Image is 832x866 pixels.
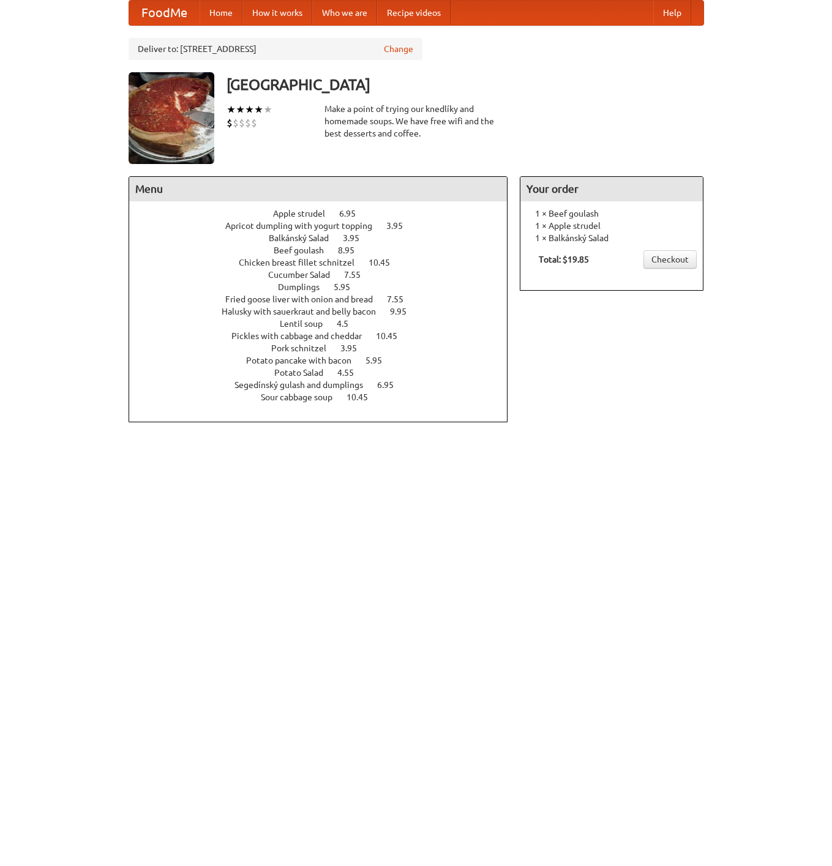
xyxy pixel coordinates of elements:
[269,233,382,243] a: Balkánský Salad 3.95
[222,307,388,316] span: Halusky with sauerkraut and belly bacon
[225,221,384,231] span: Apricot dumpling with yogurt topping
[339,209,368,218] span: 6.95
[377,1,451,25] a: Recipe videos
[268,270,383,280] a: Cucumber Salad 7.55
[129,1,200,25] a: FoodMe
[278,282,373,292] a: Dumplings 5.95
[376,331,410,341] span: 10.45
[236,103,245,116] li: ★
[227,72,704,97] h3: [GEOGRAPHIC_DATA]
[222,307,429,316] a: Halusky with sauerkraut and belly bacon 9.95
[271,343,380,353] a: Pork schnitzel 3.95
[269,233,341,243] span: Balkánský Salad
[225,294,426,304] a: Fried goose liver with onion and bread 7.55
[324,103,508,140] div: Make a point of trying our knedlíky and homemade soups. We have free wifi and the best desserts a...
[387,294,416,304] span: 7.55
[263,103,272,116] li: ★
[261,392,345,402] span: Sour cabbage soup
[261,392,391,402] a: Sour cabbage soup 10.45
[245,103,254,116] li: ★
[225,221,425,231] a: Apricot dumpling with yogurt topping 3.95
[231,331,374,341] span: Pickles with cabbage and cheddar
[527,232,697,244] li: 1 × Balkánský Salad
[337,368,366,378] span: 4.55
[254,103,263,116] li: ★
[242,1,312,25] a: How it works
[527,220,697,232] li: 1 × Apple strudel
[337,319,361,329] span: 4.5
[129,72,214,164] img: angular.jpg
[231,331,420,341] a: Pickles with cabbage and cheddar 10.45
[234,380,416,390] a: Segedínský gulash and dumplings 6.95
[343,233,372,243] span: 3.95
[234,380,375,390] span: Segedínský gulash and dumplings
[334,282,362,292] span: 5.95
[520,177,703,201] h4: Your order
[643,250,697,269] a: Checkout
[245,116,251,130] li: $
[344,270,373,280] span: 7.55
[239,258,367,267] span: Chicken breast fillet schnitzel
[251,116,257,130] li: $
[274,368,335,378] span: Potato Salad
[129,38,422,60] div: Deliver to: [STREET_ADDRESS]
[273,209,378,218] a: Apple strudel 6.95
[539,255,589,264] b: Total: $19.85
[280,319,335,329] span: Lentil soup
[384,43,413,55] a: Change
[377,380,406,390] span: 6.95
[200,1,242,25] a: Home
[274,368,377,378] a: Potato Salad 4.55
[271,343,339,353] span: Pork schnitzel
[338,245,367,255] span: 8.95
[225,294,385,304] span: Fried goose liver with onion and bread
[365,356,394,365] span: 5.95
[390,307,419,316] span: 9.95
[268,270,342,280] span: Cucumber Salad
[312,1,377,25] a: Who we are
[274,245,336,255] span: Beef goulash
[653,1,691,25] a: Help
[227,116,233,130] li: $
[386,221,415,231] span: 3.95
[280,319,371,329] a: Lentil soup 4.5
[227,103,236,116] li: ★
[239,116,245,130] li: $
[278,282,332,292] span: Dumplings
[239,258,413,267] a: Chicken breast fillet schnitzel 10.45
[233,116,239,130] li: $
[273,209,337,218] span: Apple strudel
[129,177,508,201] h4: Menu
[347,392,380,402] span: 10.45
[246,356,405,365] a: Potato pancake with bacon 5.95
[369,258,402,267] span: 10.45
[527,207,697,220] li: 1 × Beef goulash
[274,245,377,255] a: Beef goulash 8.95
[340,343,369,353] span: 3.95
[246,356,364,365] span: Potato pancake with bacon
